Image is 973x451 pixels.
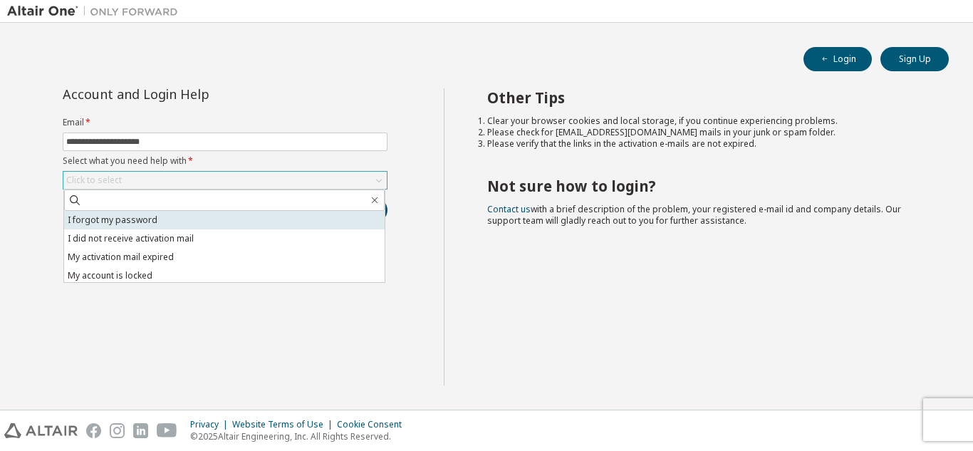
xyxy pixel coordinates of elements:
li: Please verify that the links in the activation e-mails are not expired. [487,138,924,150]
div: Click to select [66,175,122,186]
li: I forgot my password [64,211,385,229]
label: Email [63,117,387,128]
button: Login [803,47,872,71]
label: Select what you need help with [63,155,387,167]
span: with a brief description of the problem, your registered e-mail id and company details. Our suppo... [487,203,901,227]
div: Cookie Consent [337,419,410,430]
h2: Not sure how to login? [487,177,924,195]
img: youtube.svg [157,423,177,438]
li: Clear your browser cookies and local storage, if you continue experiencing problems. [487,115,924,127]
div: Account and Login Help [63,88,323,100]
div: Website Terms of Use [232,419,337,430]
h2: Other Tips [487,88,924,107]
a: Contact us [487,203,531,215]
p: © 2025 Altair Engineering, Inc. All Rights Reserved. [190,430,410,442]
img: linkedin.svg [133,423,148,438]
button: Sign Up [880,47,949,71]
img: instagram.svg [110,423,125,438]
img: Altair One [7,4,185,19]
img: altair_logo.svg [4,423,78,438]
div: Privacy [190,419,232,430]
div: Click to select [63,172,387,189]
li: Please check for [EMAIL_ADDRESS][DOMAIN_NAME] mails in your junk or spam folder. [487,127,924,138]
img: facebook.svg [86,423,101,438]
